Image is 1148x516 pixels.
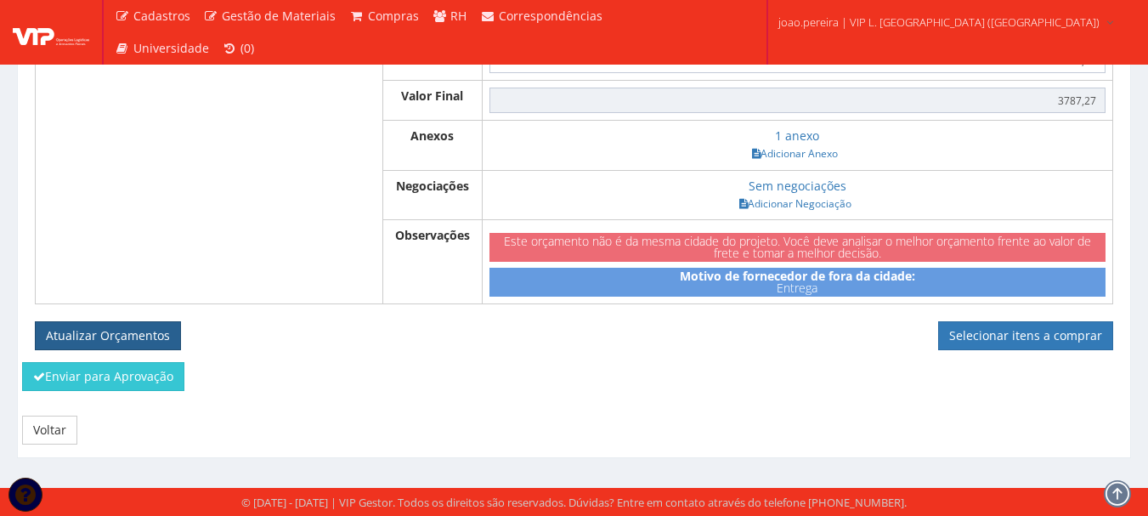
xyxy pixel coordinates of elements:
div: Entrega [489,268,1106,297]
div: Este orçamento não é da mesma cidade do projeto. Você deve analisar o melhor orçamento frente ao ... [489,233,1106,262]
span: Universidade [133,40,209,56]
a: Adicionar Anexo [747,145,843,162]
a: Adicionar Negociação [734,195,857,213]
th: Negociações [382,170,482,219]
span: joao.pereira | VIP L. [GEOGRAPHIC_DATA] ([GEOGRAPHIC_DATA]) [778,14,1100,31]
a: Sem negociações [749,178,846,194]
span: Correspondências [499,8,602,24]
strong: Motivo de fornecedor de fora da cidade: [680,268,915,284]
a: (0) [216,32,262,65]
button: Enviar para Aprovação [22,362,184,391]
span: Compras [368,8,419,24]
span: RH [450,8,467,24]
span: Cadastros [133,8,190,24]
a: Selecionar itens a comprar [938,321,1113,350]
span: (0) [240,40,254,56]
th: Anexos [382,121,482,170]
th: Observações [382,219,482,303]
div: © [DATE] - [DATE] | VIP Gestor. Todos os direitos são reservados. Dúvidas? Entre em contato atrav... [241,495,907,511]
a: 1 anexo [775,128,819,144]
button: Atualizar Orçamentos [35,321,181,350]
span: Gestão de Materiais [222,8,336,24]
th: Valor Final [382,81,482,121]
a: Universidade [108,32,216,65]
a: Voltar [22,416,77,445]
img: logo [13,20,89,45]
